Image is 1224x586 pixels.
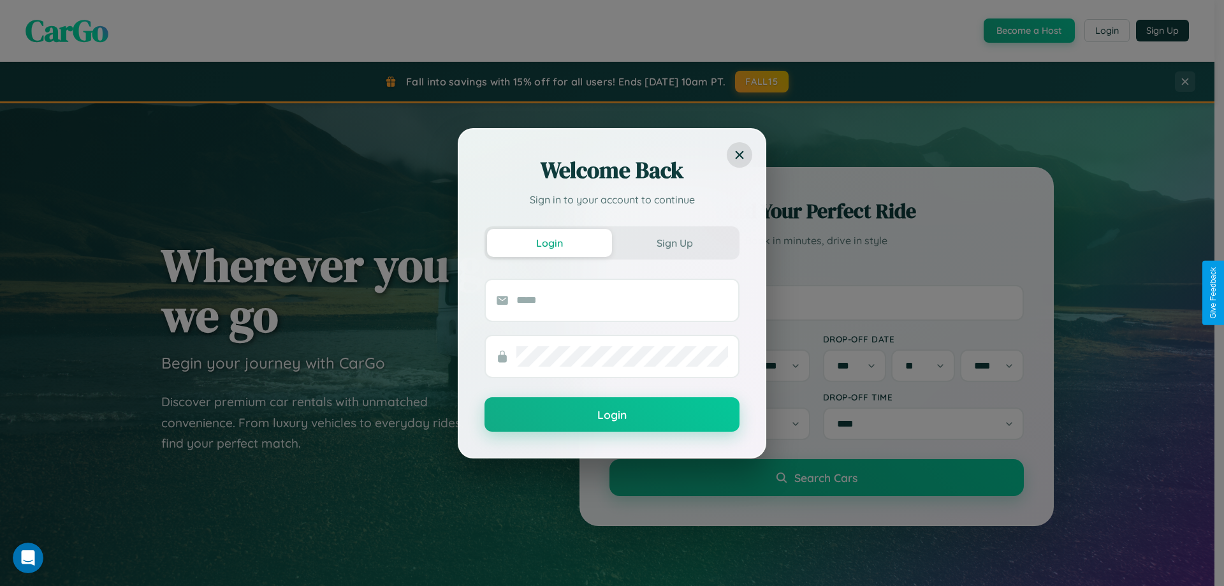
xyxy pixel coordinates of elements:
[484,192,739,207] p: Sign in to your account to continue
[1209,267,1218,319] div: Give Feedback
[484,155,739,186] h2: Welcome Back
[487,229,612,257] button: Login
[484,397,739,432] button: Login
[612,229,737,257] button: Sign Up
[13,543,43,573] iframe: Intercom live chat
